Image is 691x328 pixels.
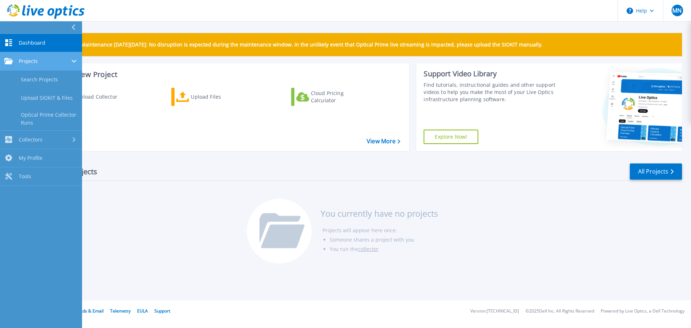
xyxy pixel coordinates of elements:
a: Cloud Pricing Calculator [291,88,371,106]
a: Explore Now! [424,130,478,144]
span: Dashboard [19,40,45,46]
a: All Projects [630,163,682,180]
div: Upload Files [191,90,248,104]
a: Ads & Email [80,308,104,314]
a: EULA [137,308,148,314]
li: Powered by Live Optics, a Dell Technology [601,309,685,314]
li: Version: [TECHNICAL_ID] [470,309,519,314]
h3: You currently have no projects [321,210,438,217]
div: Find tutorials, instructional guides and other support videos to help you make the most of your L... [424,81,559,103]
span: My Profile [19,155,42,161]
div: Download Collector [69,90,127,104]
a: Upload Files [171,88,252,106]
div: Support Video Library [424,69,559,78]
p: Scheduled Maintenance [DATE][DATE]: No disruption is expected during the maintenance window. In t... [54,42,543,48]
a: Support [154,308,170,314]
li: Someone shares a project with you [330,235,438,244]
span: MN [672,8,682,13]
li: Projects will appear here once: [322,226,438,235]
div: Cloud Pricing Calculator [311,90,369,104]
span: Projects [19,58,38,64]
a: View More [367,138,400,145]
li: You run the [330,244,438,254]
span: Collectors [19,136,42,143]
a: Telemetry [110,308,131,314]
a: collector [358,246,379,252]
li: © 2025 Dell Inc. All Rights Reserved [525,309,594,314]
span: Tools [19,173,31,180]
h3: Start a New Project [51,71,400,78]
a: Download Collector [51,88,131,106]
